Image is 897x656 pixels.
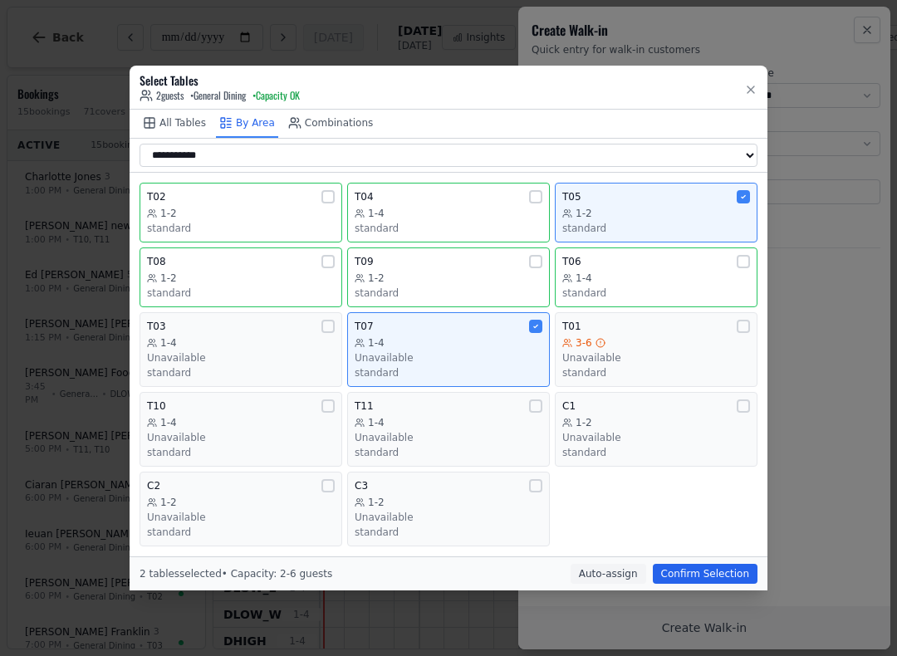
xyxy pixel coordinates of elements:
[140,72,300,89] h3: Select Tables
[562,255,581,268] span: T06
[160,207,177,220] span: 1-2
[147,190,166,203] span: T02
[160,496,177,509] span: 1-2
[576,336,592,350] span: 3-6
[147,479,160,492] span: C2
[576,416,592,429] span: 1-2
[347,392,550,467] button: T111-4Unavailablestandard
[355,446,542,459] div: standard
[285,110,377,138] button: Combinations
[355,255,374,268] span: T09
[355,526,542,539] div: standard
[355,190,374,203] span: T04
[355,511,542,524] div: Unavailable
[562,222,750,235] div: standard
[555,247,757,307] button: T061-4standard
[147,399,166,413] span: T10
[140,247,342,307] button: T081-2standard
[140,392,342,467] button: T101-4Unavailablestandard
[368,416,385,429] span: 1-4
[147,351,335,365] div: Unavailable
[147,446,335,459] div: standard
[140,568,332,580] span: 2 tables selected • Capacity: 2-6 guests
[140,472,342,546] button: C21-2Unavailablestandard
[355,286,542,300] div: standard
[190,89,246,102] span: • General Dining
[140,312,342,387] button: T031-4Unavailablestandard
[562,190,581,203] span: T05
[555,392,757,467] button: C11-2Unavailablestandard
[140,183,342,242] button: T021-2standard
[555,183,757,242] button: T051-2standard
[562,351,750,365] div: Unavailable
[355,399,374,413] span: T11
[368,496,385,509] span: 1-2
[160,272,177,285] span: 1-2
[562,320,581,333] span: T01
[562,446,750,459] div: standard
[555,312,757,387] button: T013-6Unavailablestandard
[368,272,385,285] span: 1-2
[160,336,177,350] span: 1-4
[562,286,750,300] div: standard
[160,416,177,429] span: 1-4
[147,255,166,268] span: T08
[347,247,550,307] button: T091-2standard
[571,564,646,584] button: Auto-assign
[562,366,750,379] div: standard
[147,222,335,235] div: standard
[147,320,166,333] span: T03
[355,320,374,333] span: T07
[576,272,592,285] span: 1-4
[147,526,335,539] div: standard
[355,222,542,235] div: standard
[653,564,757,584] button: Confirm Selection
[216,110,278,138] button: By Area
[355,479,368,492] span: C3
[347,312,550,387] button: T071-4Unavailablestandard
[355,431,542,444] div: Unavailable
[562,431,750,444] div: Unavailable
[368,336,385,350] span: 1-4
[140,110,209,138] button: All Tables
[355,366,542,379] div: standard
[347,183,550,242] button: T041-4standard
[252,89,300,102] span: • Capacity OK
[147,366,335,379] div: standard
[147,511,335,524] div: Unavailable
[562,399,576,413] span: C1
[576,207,592,220] span: 1-2
[347,472,550,546] button: C31-2Unavailablestandard
[147,286,335,300] div: standard
[355,351,542,365] div: Unavailable
[368,207,385,220] span: 1-4
[140,89,184,102] span: 2 guests
[147,431,335,444] div: Unavailable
